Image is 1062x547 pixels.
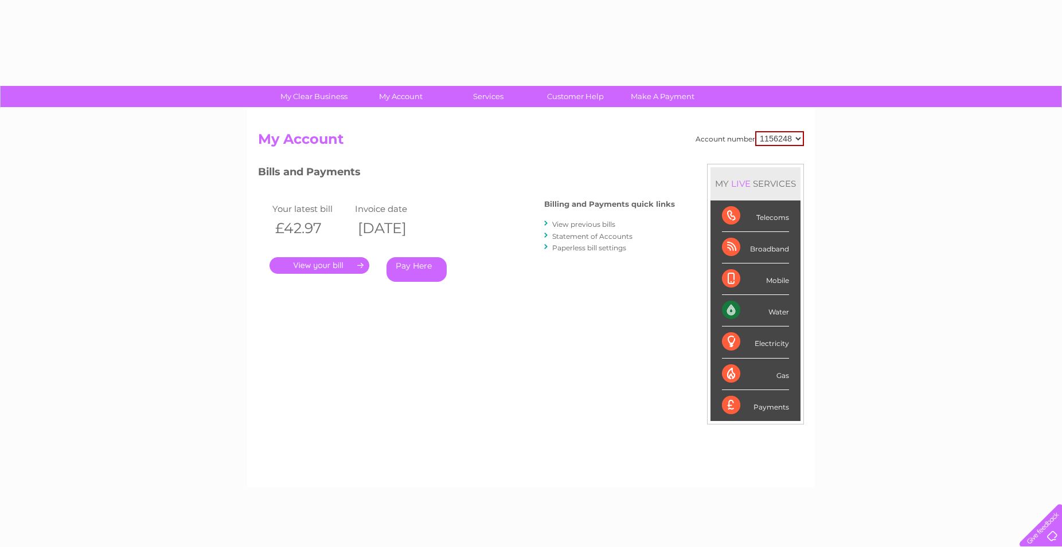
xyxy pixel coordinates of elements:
[270,217,352,240] th: £42.97
[722,263,789,295] div: Mobile
[270,201,352,217] td: Your latest bill
[552,232,632,241] a: Statement of Accounts
[352,201,435,217] td: Invoice date
[386,257,447,282] a: Pay Here
[258,164,675,184] h3: Bills and Payments
[722,359,789,390] div: Gas
[258,131,804,153] h2: My Account
[552,220,615,229] a: View previous bills
[722,232,789,263] div: Broadband
[722,295,789,326] div: Water
[722,390,789,421] div: Payments
[696,131,804,146] div: Account number
[441,86,536,107] a: Services
[710,167,801,200] div: MY SERVICES
[722,200,789,232] div: Telecoms
[352,217,435,240] th: [DATE]
[270,257,369,274] a: .
[729,178,753,189] div: LIVE
[354,86,448,107] a: My Account
[267,86,361,107] a: My Clear Business
[722,326,789,358] div: Electricity
[544,200,675,208] h4: Billing and Payments quick links
[528,86,623,107] a: Customer Help
[615,86,710,107] a: Make A Payment
[552,243,626,252] a: Paperless bill settings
